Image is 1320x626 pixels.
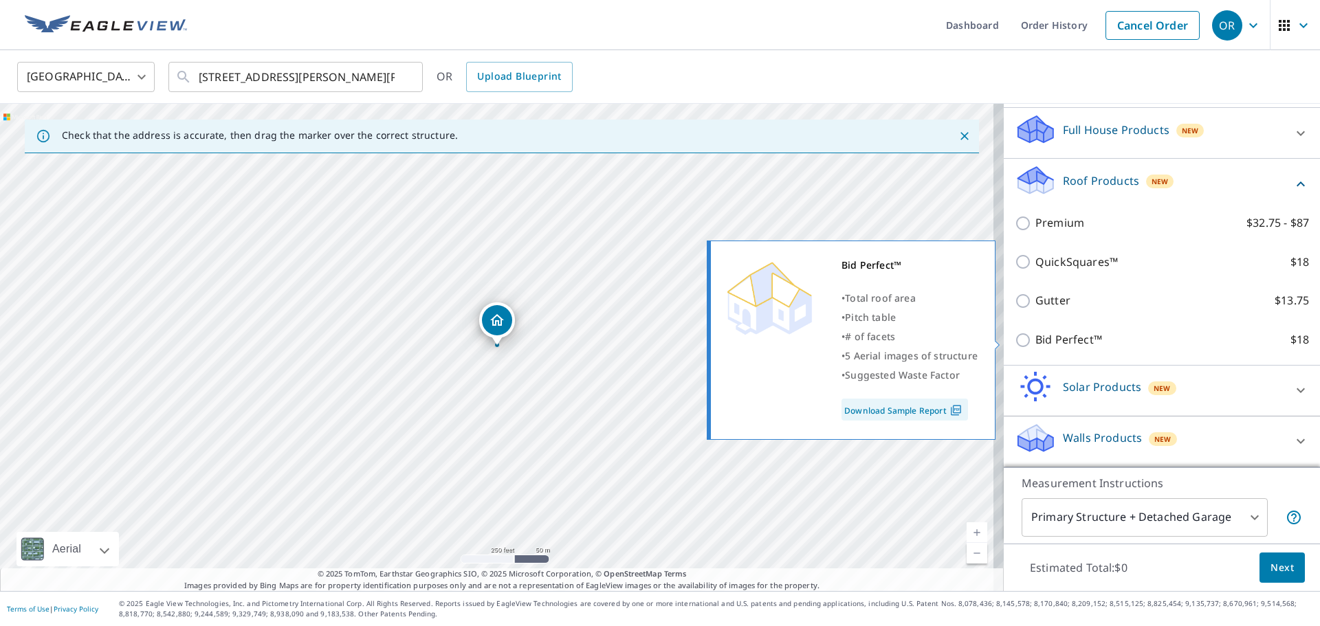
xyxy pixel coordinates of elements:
[1015,113,1309,153] div: Full House ProductsNew
[841,366,978,385] div: •
[16,532,119,566] div: Aerial
[62,129,458,142] p: Check that the address is accurate, then drag the marker over the correct structure.
[1015,371,1309,410] div: Solar ProductsNew
[1246,214,1309,232] p: $32.75 - $87
[1015,422,1309,461] div: Walls ProductsNew
[1259,552,1305,583] button: Next
[841,399,968,421] a: Download Sample Report
[841,256,978,275] div: Bid Perfect™
[956,127,973,145] button: Close
[1275,292,1309,309] p: $13.75
[967,543,987,563] a: Current Level 17, Zoom Out
[1063,122,1169,138] p: Full House Products
[664,568,687,579] a: Terms
[845,291,916,304] span: Total roof area
[1152,176,1169,187] span: New
[841,308,978,327] div: •
[7,604,49,614] a: Terms of Use
[1182,125,1199,136] span: New
[7,605,98,613] p: |
[466,62,572,92] a: Upload Blueprint
[967,522,987,543] a: Current Level 17, Zoom In
[604,568,661,579] a: OpenStreetMap
[1035,331,1102,348] p: Bid Perfect™
[1015,164,1309,203] div: Roof ProductsNew
[477,68,561,85] span: Upload Blueprint
[841,346,978,366] div: •
[841,327,978,346] div: •
[54,604,98,614] a: Privacy Policy
[845,349,978,362] span: 5 Aerial images of structure
[199,58,395,96] input: Search by address or latitude-longitude
[1290,254,1309,271] p: $18
[1212,10,1242,41] div: OR
[845,311,896,324] span: Pitch table
[1290,331,1309,348] p: $18
[845,368,960,381] span: Suggested Waste Factor
[119,599,1313,619] p: © 2025 Eagle View Technologies, Inc. and Pictometry International Corp. All Rights Reserved. Repo...
[437,62,573,92] div: OR
[25,15,187,36] img: EV Logo
[721,256,817,338] img: Premium
[845,330,895,343] span: # of facets
[1154,383,1171,394] span: New
[841,289,978,308] div: •
[1154,434,1171,445] span: New
[1063,429,1142,446] p: Walls Products
[17,58,155,96] div: [GEOGRAPHIC_DATA]
[1286,509,1302,526] span: Your report will include the primary structure and a detached garage if one exists.
[1019,552,1138,583] p: Estimated Total: $0
[1063,172,1139,189] p: Roof Products
[1022,475,1302,491] p: Measurement Instructions
[1063,379,1141,395] p: Solar Products
[1105,11,1200,40] a: Cancel Order
[318,568,687,580] span: © 2025 TomTom, Earthstar Geographics SIO, © 2025 Microsoft Corporation, ©
[947,404,965,416] img: Pdf Icon
[1035,292,1070,309] p: Gutter
[1035,254,1118,271] p: QuickSquares™
[1270,559,1294,577] span: Next
[48,532,85,566] div: Aerial
[1035,214,1084,232] p: Premium
[1022,498,1268,537] div: Primary Structure + Detached Garage
[479,302,515,345] div: Dropped pin, building 1, Residential property, 5073 Leland Dr Stone Mountain, GA 30083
